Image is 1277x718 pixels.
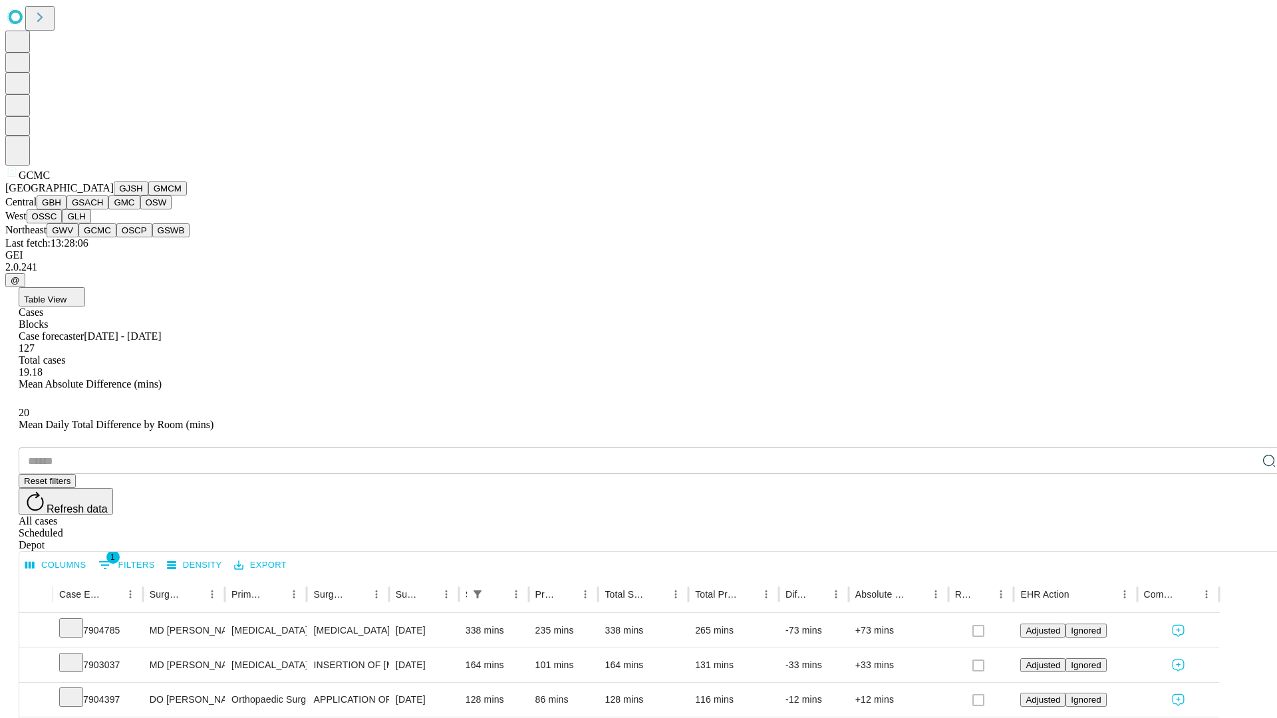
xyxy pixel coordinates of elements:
[150,648,218,682] div: MD [PERSON_NAME] [PERSON_NAME] Md
[396,683,452,717] div: [DATE]
[605,683,682,717] div: 128 mins
[313,683,382,717] div: APPLICATION OF EXTERNAL FIXATOR UNIPLANE
[757,585,776,604] button: Menu
[695,648,772,682] div: 131 mins
[605,648,682,682] div: 164 mins
[47,223,78,237] button: GWV
[855,683,942,717] div: +12 mins
[231,589,265,600] div: Primary Service
[19,366,43,378] span: 19.18
[396,589,417,600] div: Surgery Date
[102,585,121,604] button: Sort
[231,555,290,576] button: Export
[164,555,225,576] button: Density
[1020,658,1065,672] button: Adjusted
[576,585,595,604] button: Menu
[466,614,522,648] div: 338 mins
[152,223,190,237] button: GSWB
[148,181,187,195] button: GMCM
[1071,585,1089,604] button: Sort
[285,585,303,604] button: Menu
[535,614,592,648] div: 235 mins
[396,614,452,648] div: [DATE]
[231,614,300,648] div: [MEDICAL_DATA]
[5,210,27,221] span: West
[1020,624,1065,638] button: Adjusted
[231,683,300,717] div: Orthopaedic Surgery
[507,585,525,604] button: Menu
[785,589,807,600] div: Difference
[535,683,592,717] div: 86 mins
[973,585,992,604] button: Sort
[437,585,456,604] button: Menu
[150,683,218,717] div: DO [PERSON_NAME]
[785,648,842,682] div: -33 mins
[11,275,20,285] span: @
[266,585,285,604] button: Sort
[19,488,113,515] button: Refresh data
[19,287,85,306] button: Table View
[1065,693,1106,707] button: Ignored
[855,614,942,648] div: +73 mins
[150,589,183,600] div: Surgeon Name
[808,585,827,604] button: Sort
[22,555,90,576] button: Select columns
[557,585,576,604] button: Sort
[19,378,162,390] span: Mean Absolute Difference (mins)
[695,589,737,600] div: Total Predicted Duration
[184,585,203,604] button: Sort
[140,195,172,209] button: OSW
[605,614,682,648] div: 338 mins
[19,330,84,342] span: Case forecaster
[992,585,1010,604] button: Menu
[488,585,507,604] button: Sort
[59,614,136,648] div: 7904785
[47,503,108,515] span: Refresh data
[5,261,1272,273] div: 2.0.241
[19,354,65,366] span: Total cases
[466,683,522,717] div: 128 mins
[59,589,101,600] div: Case Epic Id
[468,585,487,604] div: 1 active filter
[468,585,487,604] button: Show filters
[5,249,1272,261] div: GEI
[1071,660,1101,670] span: Ignored
[349,585,367,604] button: Sort
[1144,589,1177,600] div: Comments
[37,195,67,209] button: GBH
[1026,626,1060,636] span: Adjusted
[666,585,685,604] button: Menu
[1197,585,1216,604] button: Menu
[19,474,76,488] button: Reset filters
[785,614,842,648] div: -73 mins
[605,589,646,600] div: Total Scheduled Duration
[313,589,347,600] div: Surgery Name
[1026,660,1060,670] span: Adjusted
[24,476,71,486] span: Reset filters
[785,683,842,717] div: -12 mins
[367,585,386,604] button: Menu
[855,589,907,600] div: Absolute Difference
[695,614,772,648] div: 265 mins
[908,585,926,604] button: Sort
[955,589,972,600] div: Resolved in EHR
[5,273,25,287] button: @
[19,419,213,430] span: Mean Daily Total Difference by Room (mins)
[1071,695,1101,705] span: Ignored
[313,648,382,682] div: INSERTION OF [MEDICAL_DATA] SEPARATE PROCEDURE
[466,589,467,600] div: Scheduled In Room Duration
[1115,585,1134,604] button: Menu
[418,585,437,604] button: Sort
[1065,658,1106,672] button: Ignored
[313,614,382,648] div: [MEDICAL_DATA] BYPASS GRAFT USING ARTERY 1 GRAFT
[1179,585,1197,604] button: Sort
[26,654,46,677] button: Expand
[84,330,161,342] span: [DATE] - [DATE]
[1020,693,1065,707] button: Adjusted
[19,342,35,354] span: 127
[62,209,90,223] button: GLH
[26,620,46,643] button: Expand
[108,195,140,209] button: GMC
[855,648,942,682] div: +33 mins
[59,648,136,682] div: 7903037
